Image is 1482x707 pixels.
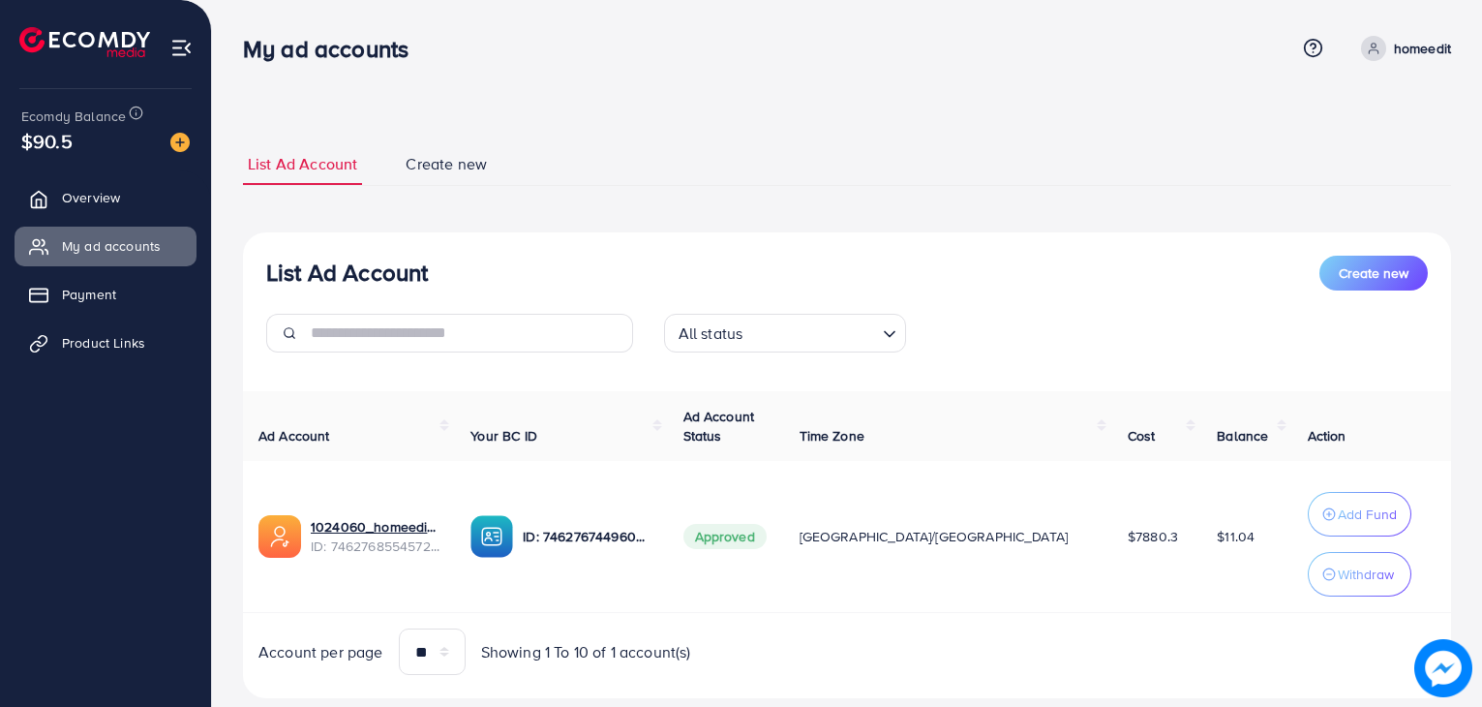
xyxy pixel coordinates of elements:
[21,107,126,126] span: Ecomdy Balance
[800,426,864,446] span: Time Zone
[15,178,197,217] a: Overview
[1394,37,1451,60] p: homeedit
[311,537,439,556] span: ID: 7462768554572742672
[1308,552,1411,597] button: Withdraw
[1217,426,1268,446] span: Balance
[406,153,487,175] span: Create new
[470,515,513,558] img: ic-ba-acc.ded83a64.svg
[15,275,197,314] a: Payment
[19,27,150,57] img: logo
[1308,426,1346,446] span: Action
[470,426,537,446] span: Your BC ID
[15,323,197,362] a: Product Links
[21,127,73,155] span: $90.5
[62,333,145,353] span: Product Links
[62,188,120,207] span: Overview
[1353,36,1451,61] a: homeedit
[15,227,197,265] a: My ad accounts
[1338,563,1394,586] p: Withdraw
[1217,527,1255,546] span: $11.04
[1414,639,1472,697] img: image
[62,285,116,304] span: Payment
[258,426,330,446] span: Ad Account
[675,320,747,348] span: All status
[481,641,691,663] span: Showing 1 To 10 of 1 account(s)
[311,517,439,557] div: <span class='underline'>1024060_homeedit7_1737561213516</span></br>7462768554572742672
[1339,263,1408,283] span: Create new
[1338,503,1397,526] p: Add Fund
[683,407,755,446] span: Ad Account Status
[523,525,651,548] p: ID: 7462767449604177937
[1319,256,1428,291] button: Create new
[664,314,906,353] div: Search for option
[248,153,357,175] span: List Ad Account
[748,316,874,348] input: Search for option
[170,37,193,59] img: menu
[683,524,767,549] span: Approved
[1128,426,1156,446] span: Cost
[243,35,424,63] h3: My ad accounts
[311,517,439,537] a: 1024060_homeedit7_1737561213516
[258,515,301,558] img: ic-ads-acc.e4c84228.svg
[266,259,428,287] h3: List Ad Account
[170,133,190,152] img: image
[1128,527,1178,546] span: $7880.3
[258,641,383,663] span: Account per page
[1308,492,1411,537] button: Add Fund
[800,527,1069,546] span: [GEOGRAPHIC_DATA]/[GEOGRAPHIC_DATA]
[62,236,161,256] span: My ad accounts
